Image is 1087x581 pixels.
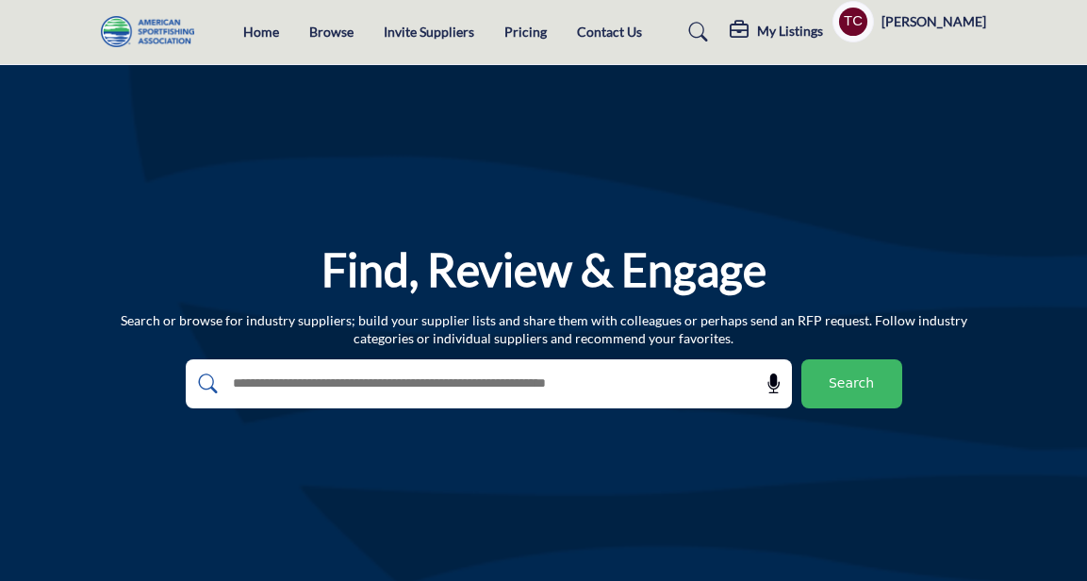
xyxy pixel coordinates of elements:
[801,359,902,408] button: Search
[321,241,766,299] h1: Find, Review & Engage
[504,24,547,40] a: Pricing
[101,311,986,348] p: Search or browse for industry suppliers; build your supplier lists and share them with colleagues...
[829,373,874,393] span: Search
[384,24,474,40] a: Invite Suppliers
[730,21,823,43] div: My Listings
[309,24,354,40] a: Browse
[881,12,986,31] h5: [PERSON_NAME]
[101,16,204,47] img: Site Logo
[243,24,279,40] a: Home
[757,23,823,40] h5: My Listings
[577,24,642,40] a: Contact Us
[832,1,874,42] button: Show hide supplier dropdown
[670,17,720,47] a: Search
